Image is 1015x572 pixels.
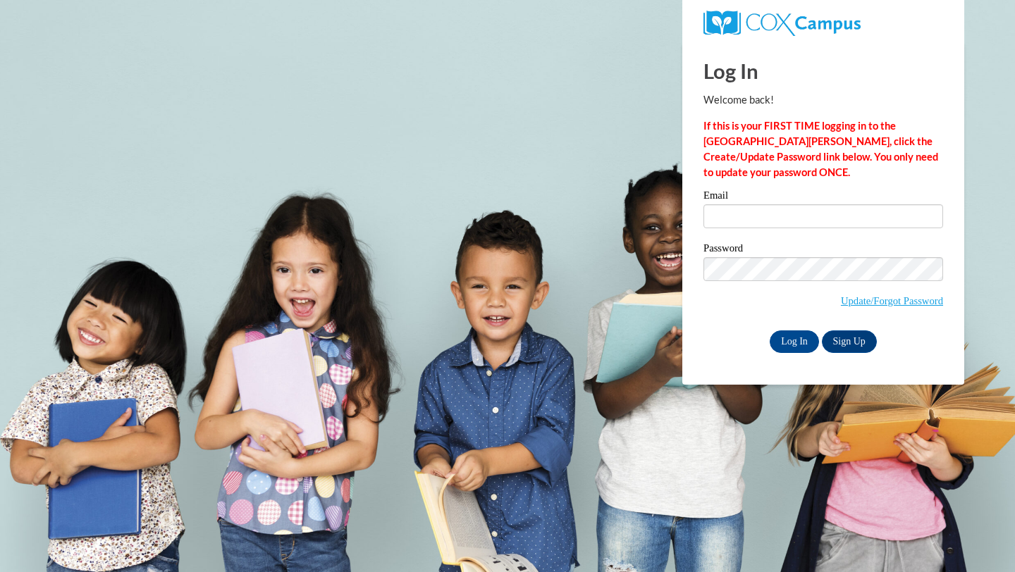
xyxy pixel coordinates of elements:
p: Welcome back! [703,92,943,108]
a: COX Campus [703,16,861,28]
label: Password [703,243,943,257]
a: Sign Up [822,330,877,353]
input: Log In [770,330,819,353]
strong: If this is your FIRST TIME logging in to the [GEOGRAPHIC_DATA][PERSON_NAME], click the Create/Upd... [703,120,938,178]
label: Email [703,190,943,204]
h1: Log In [703,56,943,85]
a: Update/Forgot Password [841,295,943,306]
img: COX Campus [703,11,861,36]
